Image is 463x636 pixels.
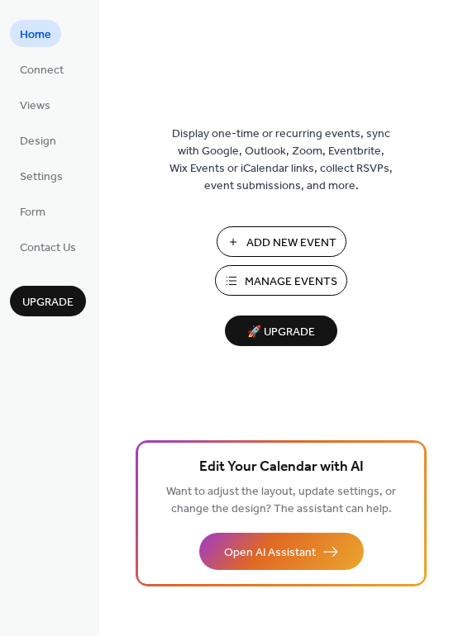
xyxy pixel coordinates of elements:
[10,162,73,189] a: Settings
[10,20,61,47] a: Home
[169,126,393,195] span: Display one-time or recurring events, sync with Google, Outlook, Zoom, Eventbrite, Wix Events or ...
[225,316,337,346] button: 🚀 Upgrade
[217,226,346,257] button: Add New Event
[20,168,63,186] span: Settings
[224,544,316,562] span: Open AI Assistant
[20,62,64,79] span: Connect
[215,265,347,296] button: Manage Events
[10,286,86,316] button: Upgrade
[20,97,50,115] span: Views
[235,321,327,344] span: 🚀 Upgrade
[10,197,55,225] a: Form
[199,533,364,570] button: Open AI Assistant
[20,240,76,257] span: Contact Us
[20,204,45,221] span: Form
[246,235,337,252] span: Add New Event
[22,294,74,311] span: Upgrade
[166,481,396,520] span: Want to adjust the layout, update settings, or change the design? The assistant can help.
[20,133,56,150] span: Design
[10,126,66,154] a: Design
[20,26,51,44] span: Home
[10,91,60,118] a: Views
[10,55,74,83] a: Connect
[245,273,337,291] span: Manage Events
[10,233,86,260] a: Contact Us
[199,456,364,479] span: Edit Your Calendar with AI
